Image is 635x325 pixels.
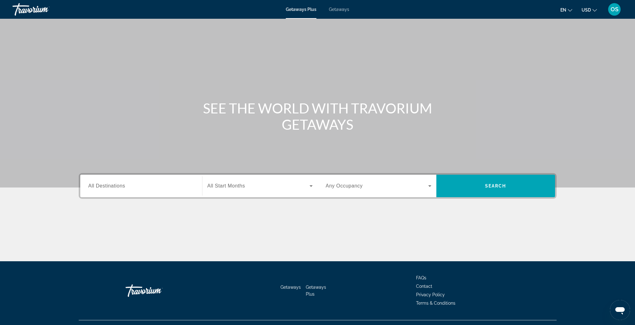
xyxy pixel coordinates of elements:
span: All Start Months [207,183,245,188]
input: Select destination [88,182,194,190]
iframe: Button to launch messaging window [610,300,630,320]
a: Getaways Plus [306,285,326,297]
span: Any Occupancy [326,183,363,188]
span: USD [582,7,591,12]
a: Getaways Plus [286,7,316,12]
button: Change language [560,5,572,14]
button: User Menu [606,3,623,16]
a: Getaways [280,285,301,290]
span: en [560,7,566,12]
span: All Destinations [88,183,125,188]
a: Privacy Policy [416,292,445,297]
a: Getaways [329,7,349,12]
a: Contact [416,284,432,289]
button: Search [436,175,555,197]
a: FAQs [416,275,426,280]
span: OS [611,6,618,12]
span: Search [485,183,506,188]
a: Travorium [12,1,75,17]
button: Change currency [582,5,597,14]
a: Go Home [126,281,188,300]
h1: SEE THE WORLD WITH TRAVORIUM GETAWAYS [201,100,435,132]
a: Terms & Conditions [416,301,455,306]
div: Search widget [80,175,555,197]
